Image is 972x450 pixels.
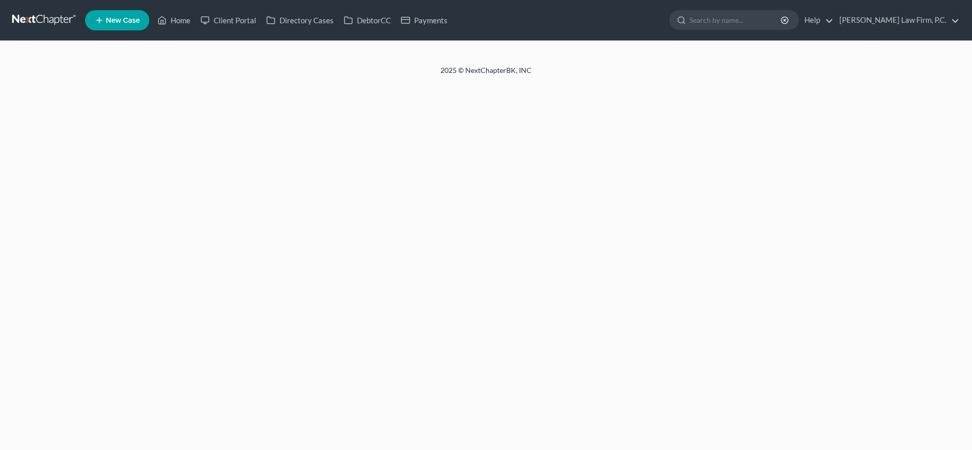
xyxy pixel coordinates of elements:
a: DebtorCC [339,11,396,29]
a: Home [152,11,195,29]
a: Directory Cases [261,11,339,29]
input: Search by name... [690,11,782,29]
a: Help [799,11,833,29]
a: [PERSON_NAME] Law Firm, P.C. [834,11,959,29]
a: Client Portal [195,11,261,29]
a: Payments [396,11,453,29]
div: 2025 © NextChapterBK, INC [197,65,775,84]
span: New Case [106,17,140,24]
